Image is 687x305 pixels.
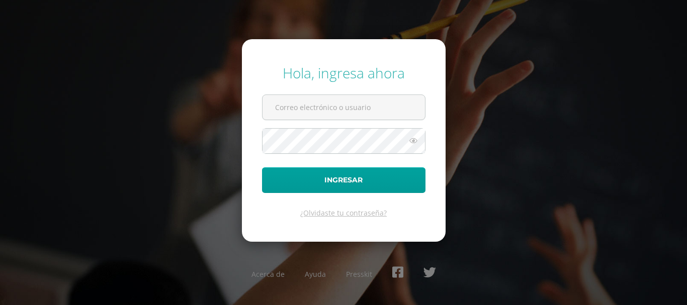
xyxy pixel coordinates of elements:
[251,269,285,279] a: Acerca de
[300,208,387,218] a: ¿Olvidaste tu contraseña?
[263,95,425,120] input: Correo electrónico o usuario
[305,269,326,279] a: Ayuda
[262,167,425,193] button: Ingresar
[346,269,372,279] a: Presskit
[262,63,425,82] div: Hola, ingresa ahora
